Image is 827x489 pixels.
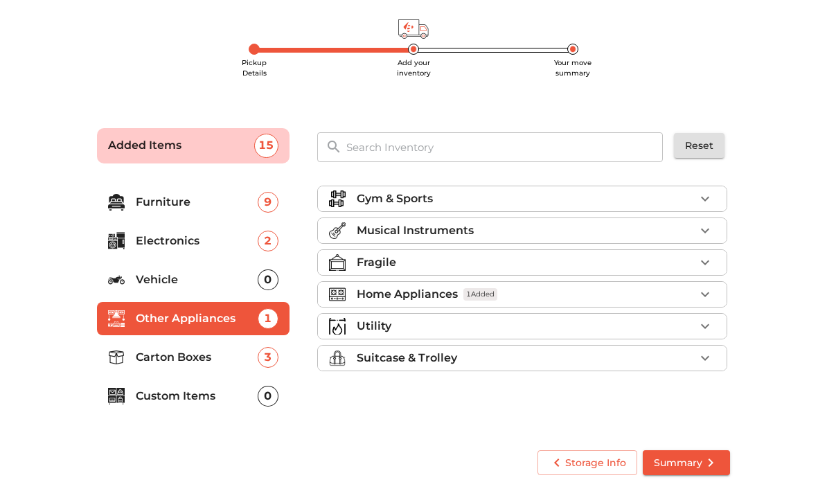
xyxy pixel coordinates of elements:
[329,254,346,271] img: fragile
[357,222,474,239] p: Musical Instruments
[258,192,278,213] div: 9
[258,308,278,329] div: 1
[136,310,258,327] p: Other Appliances
[136,233,258,249] p: Electronics
[258,347,278,368] div: 3
[338,132,673,162] input: Search Inventory
[136,388,258,404] p: Custom Items
[329,350,346,366] img: suitcase_trolley
[329,286,346,303] img: home_applicance
[357,190,433,207] p: Gym & Sports
[254,134,278,158] div: 15
[329,190,346,207] img: gym
[136,194,258,211] p: Furniture
[258,386,278,407] div: 0
[643,450,730,476] button: Summary
[549,454,626,472] span: Storage Info
[357,350,457,366] p: Suitcase & Trolley
[463,288,497,301] span: 1 Added
[357,254,396,271] p: Fragile
[654,454,719,472] span: Summary
[685,137,713,154] span: Reset
[136,349,258,366] p: Carton Boxes
[357,318,391,335] p: Utility
[258,231,278,251] div: 2
[108,137,254,154] p: Added Items
[537,450,637,476] button: Storage Info
[674,133,724,159] button: Reset
[329,318,346,335] img: utility
[329,222,346,239] img: musicalInstruments
[136,272,258,288] p: Vehicle
[397,58,431,78] span: Add your inventory
[554,58,592,78] span: Your move summary
[357,286,458,303] p: Home Appliances
[242,58,267,78] span: Pickup Details
[258,269,278,290] div: 0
